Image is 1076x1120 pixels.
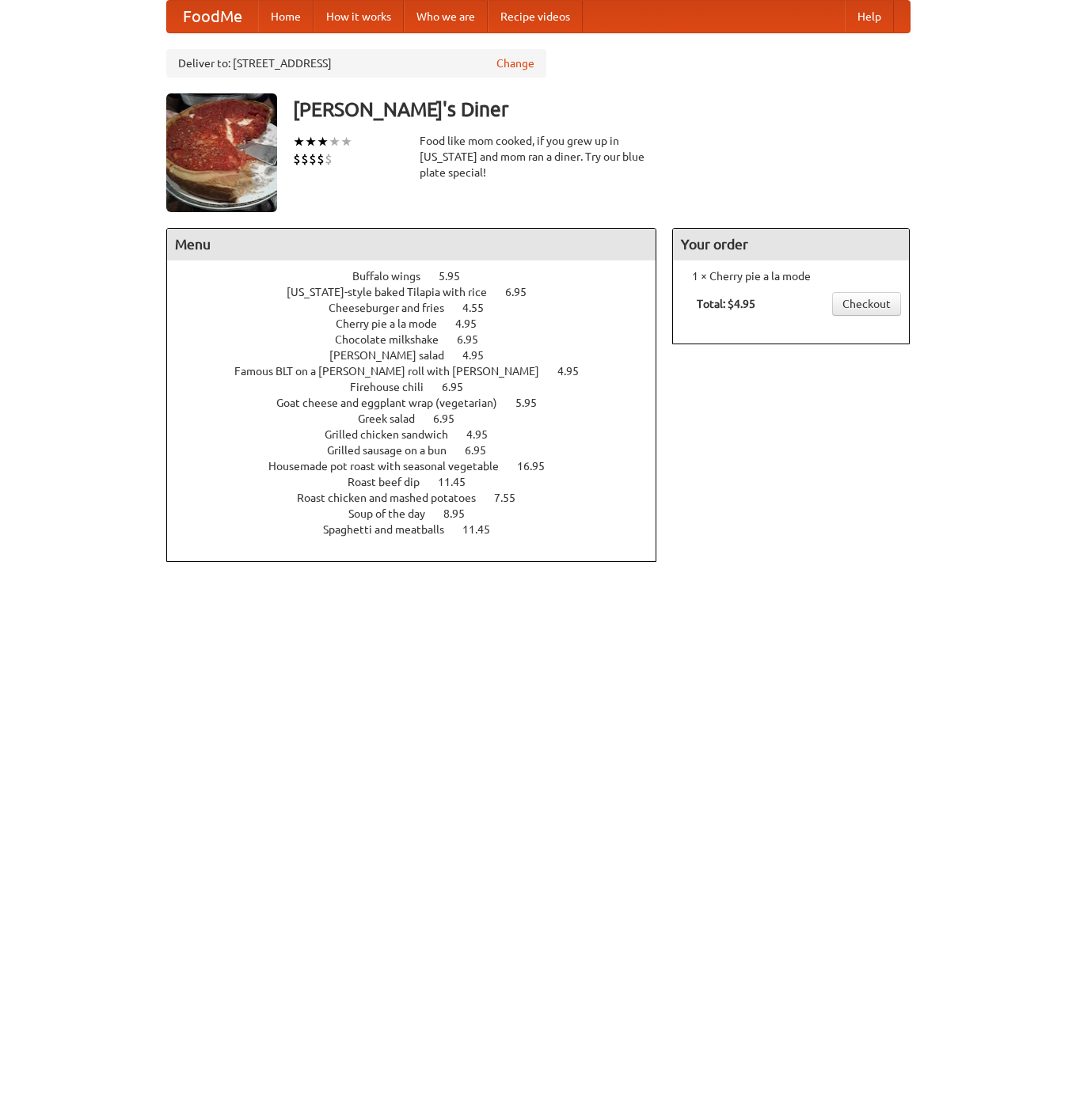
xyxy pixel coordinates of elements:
[325,428,464,441] span: Grilled chicken sandwich
[455,317,492,330] span: 4.95
[404,1,488,32] a: Who we are
[234,365,555,378] span: Famous BLT on a [PERSON_NAME] roll with [PERSON_NAME]
[505,286,542,298] span: 6.95
[301,150,309,168] li: $
[329,302,460,314] span: Cheeseburger and fries
[350,381,492,393] a: Firehouse chili 6.95
[276,397,513,409] span: Goat cheese and eggplant wrap (vegetarian)
[488,1,583,32] a: Recipe videos
[681,268,901,284] li: 1 × Cherry pie a la mode
[465,444,502,457] span: 6.95
[340,133,352,150] li: ★
[325,150,333,168] li: $
[348,476,495,488] a: Roast beef dip 11.45
[350,381,439,393] span: Firehouse chili
[329,349,460,362] span: [PERSON_NAME] salad
[335,333,454,346] span: Chocolate milkshake
[335,333,508,346] a: Chocolate milkshake 6.95
[323,523,460,536] span: Spaghetti and meatballs
[496,55,534,71] a: Change
[297,492,545,504] a: Roast chicken and mashed potatoes 7.55
[293,93,911,125] h3: [PERSON_NAME]'s Diner
[309,150,317,168] li: $
[420,133,657,180] div: Food like mom cooked, if you grew up in [US_STATE] and mom ran a diner. Try our blue plate special!
[352,270,436,283] span: Buffalo wings
[314,1,404,32] a: How it works
[462,349,500,362] span: 4.95
[462,302,500,314] span: 4.55
[323,523,519,536] a: Spaghetti and meatballs 11.45
[325,428,517,441] a: Grilled chicken sandwich 4.95
[358,412,431,425] span: Greek salad
[234,365,608,378] a: Famous BLT on a [PERSON_NAME] roll with [PERSON_NAME] 4.95
[457,333,494,346] span: 6.95
[697,298,755,310] b: Total: $4.95
[336,317,453,330] span: Cherry pie a la mode
[439,270,476,283] span: 5.95
[348,476,435,488] span: Roast beef dip
[462,523,506,536] span: 11.45
[329,302,513,314] a: Cheeseburger and fries 4.55
[167,229,656,260] h4: Menu
[293,150,301,168] li: $
[348,507,494,520] a: Soup of the day 8.95
[297,492,492,504] span: Roast chicken and mashed potatoes
[845,1,894,32] a: Help
[166,49,546,78] div: Deliver to: [STREET_ADDRESS]
[293,133,305,150] li: ★
[494,492,531,504] span: 7.55
[327,444,515,457] a: Grilled sausage on a bun 6.95
[305,133,317,150] li: ★
[329,133,340,150] li: ★
[287,286,556,298] a: [US_STATE]-style baked Tilapia with rice 6.95
[258,1,314,32] a: Home
[276,397,566,409] a: Goat cheese and eggplant wrap (vegetarian) 5.95
[515,397,553,409] span: 5.95
[317,133,329,150] li: ★
[673,229,909,260] h4: Your order
[287,286,503,298] span: [US_STATE]-style baked Tilapia with rice
[327,444,462,457] span: Grilled sausage on a bun
[268,460,574,473] a: Housemade pot roast with seasonal vegetable 16.95
[167,1,258,32] a: FoodMe
[557,365,595,378] span: 4.95
[443,507,481,520] span: 8.95
[336,317,506,330] a: Cherry pie a la mode 4.95
[442,381,479,393] span: 6.95
[517,460,561,473] span: 16.95
[832,292,901,316] a: Checkout
[358,412,484,425] a: Greek salad 6.95
[348,507,441,520] span: Soup of the day
[433,412,470,425] span: 6.95
[352,270,489,283] a: Buffalo wings 5.95
[268,460,515,473] span: Housemade pot roast with seasonal vegetable
[166,93,277,212] img: angular.jpg
[466,428,504,441] span: 4.95
[438,476,481,488] span: 11.45
[317,150,325,168] li: $
[329,349,513,362] a: [PERSON_NAME] salad 4.95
